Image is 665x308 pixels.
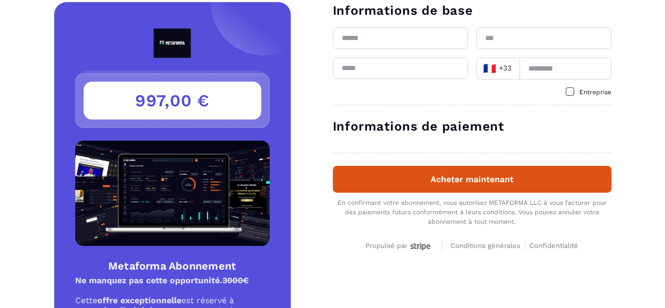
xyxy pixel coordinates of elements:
[333,198,611,226] div: En confirmant votre abonnement, vous autorisez METAFORMA LLC à vous facturer pour des paiements f...
[222,275,249,285] s: 3000€
[365,240,433,250] a: Propulsé par
[75,259,270,273] h4: Metaforma Abonnement
[75,275,249,285] strong: Ne manquez pas cette opportunité.
[529,242,578,250] span: Confidentialité
[84,82,261,120] h3: 997,00 €
[333,118,611,135] h3: Informations de paiement
[451,242,520,250] span: Conditions générales
[476,57,519,80] div: Search for option
[365,242,433,251] div: Propulsé par
[75,141,270,246] img: Product Image
[451,240,525,250] a: Conditions générales
[333,166,611,193] button: Acheter maintenant
[483,61,496,76] span: 🇫🇷
[333,2,611,19] h3: Informations de base
[579,88,611,96] span: Entreprise
[483,61,512,76] span: +33
[514,61,516,76] input: Search for option
[97,295,181,305] strong: offre exceptionnelle
[129,28,216,58] img: logo
[529,240,578,250] a: Confidentialité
